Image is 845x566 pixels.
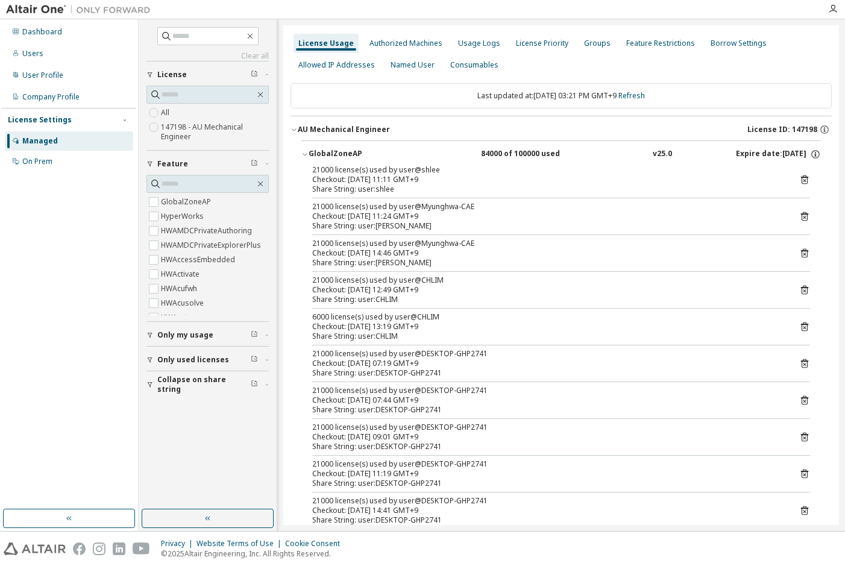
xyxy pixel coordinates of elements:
div: 21000 license(s) used by user@DESKTOP-GHP2741 [312,459,781,469]
div: Checkout: [DATE] 07:19 GMT+9 [312,359,781,368]
img: altair_logo.svg [4,542,66,555]
span: Clear filter [251,330,258,340]
a: Clear all [146,51,269,61]
div: Groups [584,39,611,48]
button: License [146,61,269,88]
label: 147198 - AU Mechanical Engineer [161,120,269,144]
div: Consumables [450,60,498,70]
div: Checkout: [DATE] 12:49 GMT+9 [312,285,781,295]
div: License Usage [298,39,354,48]
div: License Priority [516,39,568,48]
button: Collapse on share string [146,371,269,398]
div: v25.0 [653,149,672,160]
span: Collapse on share string [157,375,251,394]
label: GlobalZoneAP [161,195,213,209]
div: License Settings [8,115,72,125]
div: 6000 license(s) used by user@CHLIM [312,312,781,322]
div: 21000 license(s) used by user@DESKTOP-GHP2741 [312,386,781,395]
button: AU Mechanical EngineerLicense ID: 147198 [291,116,832,143]
div: Managed [22,136,58,146]
span: License [157,70,187,80]
div: Share String: user:DESKTOP-GHP2741 [312,442,781,451]
label: HyperWorks [161,209,206,224]
button: Only used licenses [146,347,269,373]
div: Share String: user:CHLIM [312,332,781,341]
span: License ID: 147198 [747,125,817,134]
div: Share String: user:[PERSON_NAME] [312,221,781,231]
label: HWActivate [161,267,202,281]
button: Only my usage [146,322,269,348]
div: On Prem [22,157,52,166]
p: © 2025 Altair Engineering, Inc. All Rights Reserved. [161,549,347,559]
span: Clear filter [251,355,258,365]
div: Website Terms of Use [196,539,285,549]
div: AU Mechanical Engineer [298,125,390,134]
span: Only my usage [157,330,213,340]
div: 84000 of 100000 used [481,149,589,160]
label: All [161,105,172,120]
div: Checkout: [DATE] 13:19 GMT+9 [312,322,781,332]
label: HWAcufwh [161,281,199,296]
div: Dashboard [22,27,62,37]
span: Clear filter [251,380,258,389]
div: Share String: user:DESKTOP-GHP2741 [312,479,781,488]
button: Feature [146,151,269,177]
div: Checkout: [DATE] 11:19 GMT+9 [312,469,781,479]
label: HWAMDCPrivateAuthoring [161,224,254,238]
img: instagram.svg [93,542,105,555]
div: 21000 license(s) used by user@Myunghwa-CAE [312,239,781,248]
div: Borrow Settings [711,39,767,48]
label: HWAMDCPrivateExplorerPlus [161,238,263,253]
div: Checkout: [DATE] 14:41 GMT+9 [312,506,781,515]
div: Authorized Machines [369,39,442,48]
span: Only used licenses [157,355,229,365]
img: youtube.svg [133,542,150,555]
span: Clear filter [251,159,258,169]
span: Clear filter [251,70,258,80]
div: 21000 license(s) used by user@shlee [312,165,781,175]
div: Share String: user:shlee [312,184,781,194]
div: Allowed IP Addresses [298,60,375,70]
div: 21000 license(s) used by user@DESKTOP-GHP2741 [312,423,781,432]
div: Named User [391,60,435,70]
div: 21000 license(s) used by user@DESKTOP-GHP2741 [312,496,781,506]
div: GlobalZoneAP [309,149,417,160]
button: GlobalZoneAP84000 of 100000 usedv25.0Expire date:[DATE] [301,141,821,168]
div: Checkout: [DATE] 09:01 GMT+9 [312,432,781,442]
a: Refresh [618,90,645,101]
div: Cookie Consent [285,539,347,549]
div: 21000 license(s) used by user@Myunghwa-CAE [312,202,781,212]
div: Share String: user:[PERSON_NAME] [312,258,781,268]
label: HWAcusolve [161,296,206,310]
div: Checkout: [DATE] 07:44 GMT+9 [312,395,781,405]
label: HWAccessEmbedded [161,253,237,267]
div: Usage Logs [458,39,500,48]
div: Company Profile [22,92,80,102]
div: Share String: user:DESKTOP-GHP2741 [312,368,781,378]
img: Altair One [6,4,157,16]
div: Share String: user:CHLIM [312,295,781,304]
div: 21000 license(s) used by user@CHLIM [312,275,781,285]
div: Expire date: [DATE] [736,149,821,160]
div: Checkout: [DATE] 11:11 GMT+9 [312,175,781,184]
div: Checkout: [DATE] 14:46 GMT+9 [312,248,781,258]
div: Last updated at: [DATE] 03:21 PM GMT+9 [291,83,832,108]
div: Share String: user:DESKTOP-GHP2741 [312,515,781,525]
img: facebook.svg [73,542,86,555]
label: HWAcutrace [161,310,205,325]
div: Checkout: [DATE] 11:24 GMT+9 [312,212,781,221]
div: Feature Restrictions [626,39,695,48]
div: Users [22,49,43,58]
img: linkedin.svg [113,542,125,555]
div: 21000 license(s) used by user@DESKTOP-GHP2741 [312,349,781,359]
div: Share String: user:DESKTOP-GHP2741 [312,405,781,415]
div: User Profile [22,71,63,80]
span: Feature [157,159,188,169]
div: Privacy [161,539,196,549]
